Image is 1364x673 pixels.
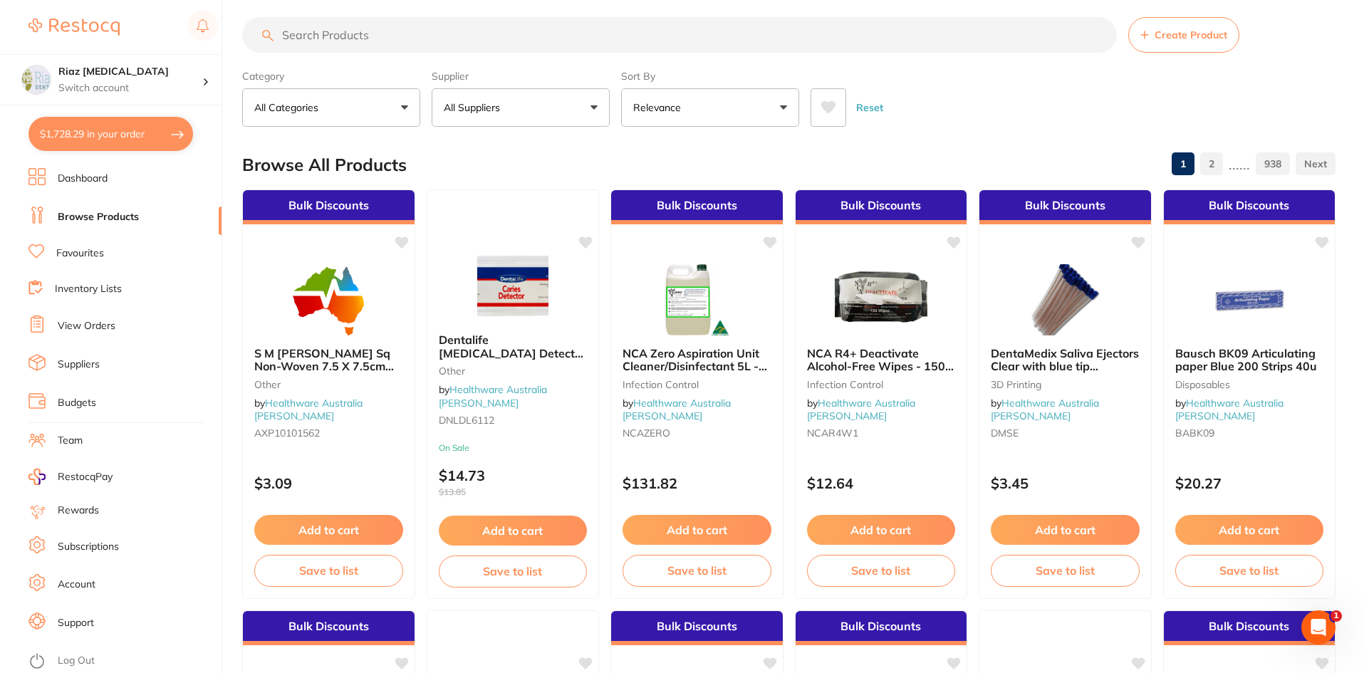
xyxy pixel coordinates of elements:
a: Healthware Australia [PERSON_NAME] [439,383,547,409]
span: by [439,383,547,409]
h4: Riaz Dental Surgery [58,65,202,79]
p: $3.09 [254,475,403,491]
button: Create Product [1128,17,1239,53]
button: $1,728.29 in your order [28,117,193,151]
img: NCA Zero Aspiration Unit Cleaner/Disinfectant 5L -makes 416.66L [650,264,743,335]
span: DNLDL6112 [439,414,494,427]
span: DentaMedix Saliva Ejectors Clear with blue tip 100/Bag [991,346,1139,387]
span: BABK09 [1175,427,1214,439]
a: 938 [1256,150,1290,178]
div: Bulk Discounts [243,611,415,645]
input: Search Products [242,17,1117,53]
p: ...... [1229,156,1250,172]
div: Bulk Discounts [611,611,783,645]
p: $14.73 [439,467,588,497]
p: All Suppliers [444,100,506,115]
div: Bulk Discounts [1164,190,1336,224]
iframe: Intercom live chat [1301,610,1336,645]
button: Save to list [1175,555,1324,586]
b: Dentalife CARIES Detector 2 x 2.5mL Syringe Kit [439,333,588,360]
a: Subscriptions [58,540,119,554]
small: other [254,379,403,390]
button: Save to list [807,555,956,586]
b: NCA R4+ Deactivate Alcohol-Free Wipes - 150 Wipes/Pack [807,347,956,373]
b: S M Gauze Sq Non-Woven 7.5 X 7.5cm Low Lint 4Ply 100/Pack [254,347,403,373]
span: 1 [1331,610,1342,622]
button: Save to list [439,555,588,587]
span: by [1175,397,1284,422]
button: Log Out [28,650,217,673]
div: Bulk Discounts [611,190,783,224]
button: Reset [852,88,887,127]
button: Relevance [621,88,799,127]
label: Category [242,70,420,83]
a: Support [58,616,94,630]
span: NCAZERO [623,427,670,439]
button: All Categories [242,88,420,127]
div: Bulk Discounts [796,611,967,645]
button: Add to cart [439,516,588,546]
a: Inventory Lists [55,282,122,296]
span: DMSE [991,427,1019,439]
a: Restocq Logo [28,11,120,43]
a: Healthware Australia [PERSON_NAME] [991,397,1099,422]
img: RestocqPay [28,469,46,485]
span: Dentalife [MEDICAL_DATA] Detector 2 x 2.5mL Syringe Kit [439,333,585,373]
p: Relevance [633,100,687,115]
button: Save to list [254,555,403,586]
div: Bulk Discounts [243,190,415,224]
small: Infection Control [623,379,771,390]
a: Healthware Australia [PERSON_NAME] [1175,397,1284,422]
b: Bausch BK09 Articulating paper Blue 200 Strips 40u [1175,347,1324,373]
button: Add to cart [1175,515,1324,545]
a: RestocqPay [28,469,113,485]
button: Add to cart [807,515,956,545]
span: NCA R4+ Deactivate Alcohol-Free Wipes - 150 Wipes/Pack [807,346,954,387]
a: Account [58,578,95,592]
a: 2 [1200,150,1223,178]
p: Switch account [58,81,202,95]
img: NCA R4+ Deactivate Alcohol-Free Wipes - 150 Wipes/Pack [835,264,927,335]
span: $13.85 [439,487,588,497]
span: Create Product [1155,29,1227,41]
b: NCA Zero Aspiration Unit Cleaner/Disinfectant 5L -makes 416.66L [623,347,771,373]
img: DentaMedix Saliva Ejectors Clear with blue tip 100/Bag [1019,264,1111,335]
div: Bulk Discounts [1164,611,1336,645]
img: Restocq Logo [28,19,120,36]
small: 3D Printing [991,379,1140,390]
img: S M Gauze Sq Non-Woven 7.5 X 7.5cm Low Lint 4Ply 100/Pack [282,264,375,335]
a: Rewards [58,504,99,518]
a: Healthware Australia [PERSON_NAME] [254,397,363,422]
span: RestocqPay [58,470,113,484]
span: Bausch BK09 Articulating paper Blue 200 Strips 40u [1175,346,1317,373]
a: Team [58,434,83,448]
p: $3.45 [991,475,1140,491]
a: Log Out [58,654,95,668]
img: Riaz Dental Surgery [22,66,51,94]
a: Suppliers [58,358,100,372]
button: Save to list [623,555,771,586]
div: Bulk Discounts [979,190,1151,224]
small: Disposables [1175,379,1324,390]
a: Browse Products [58,210,139,224]
small: On Sale [439,443,588,453]
span: by [623,397,731,422]
b: DentaMedix Saliva Ejectors Clear with blue tip 100/Bag [991,347,1140,373]
span: by [254,397,363,422]
span: by [807,397,915,422]
p: $12.64 [807,475,956,491]
button: Add to cart [254,515,403,545]
img: Bausch BK09 Articulating paper Blue 200 Strips 40u [1203,264,1296,335]
span: by [991,397,1099,422]
p: $131.82 [623,475,771,491]
a: Budgets [58,396,96,410]
h2: Browse All Products [242,155,407,175]
p: All Categories [254,100,324,115]
img: Dentalife CARIES Detector 2 x 2.5mL Syringe Kit [467,251,559,322]
p: $20.27 [1175,475,1324,491]
span: NCA Zero Aspiration Unit Cleaner/Disinfectant 5L -makes 416.66L [623,346,767,387]
label: Supplier [432,70,610,83]
button: All Suppliers [432,88,610,127]
a: Dashboard [58,172,108,186]
small: Infection Control [807,379,956,390]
